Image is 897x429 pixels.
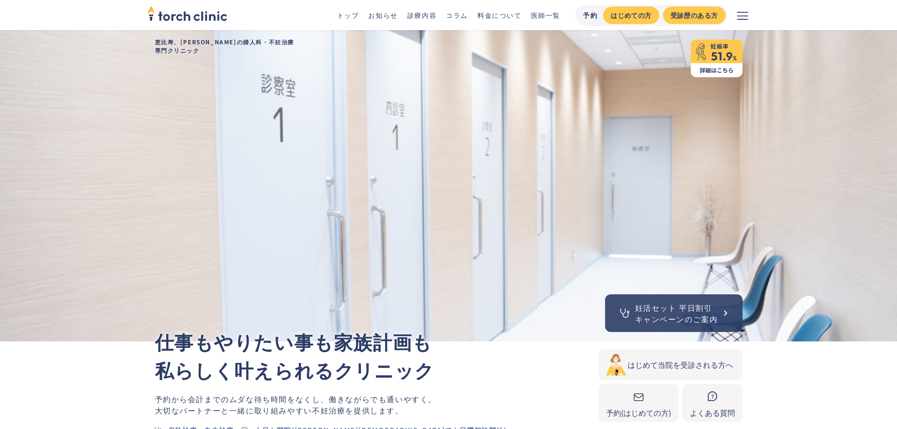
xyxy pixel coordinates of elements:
a: トップ [337,10,359,20]
a: 受診歴のある方 [663,7,726,24]
div: 受診歴のある方 [671,10,718,20]
a: 料金について [477,10,522,20]
div: 予約(はじめての方) [606,407,671,418]
a: お知らせ [368,10,397,20]
a: よくある質問 [682,384,743,422]
img: 聴診器のアイコン [618,307,631,320]
a: 予約(はじめての方) [598,384,679,422]
a: はじめて当院を受診される方へ [598,349,743,380]
p: 働きながらでも通いやすく。 不妊治療を提供します。 [155,393,598,416]
a: 医師一覧 [531,10,560,20]
a: home [147,7,227,24]
span: 大切なパートナーと一緒に取り組みやすい [155,405,312,416]
p: 仕事もやりたい事も家族計画も 私らしく叶えられるクリニック [155,327,598,384]
a: 診療内容 [407,10,436,20]
h1: 恵比寿、[PERSON_NAME]の婦人科・不妊治療 専門クリニック [147,30,750,62]
a: 妊活セット 平日割引キャンペーンのご案内 [605,294,743,332]
span: 予約から会計までのムダな待ち時間をなくし、 [155,393,329,405]
a: コラム [446,10,468,20]
a: はじめての方 [603,7,659,24]
img: torch clinic [147,3,227,24]
div: よくある質問 [690,407,735,418]
div: はじめての方 [611,10,651,20]
div: はじめて当院を受診される方へ [628,359,733,370]
div: 妊活セット 平日割引 キャンペーンのご案内 [635,302,718,324]
div: 予約 [583,10,598,20]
